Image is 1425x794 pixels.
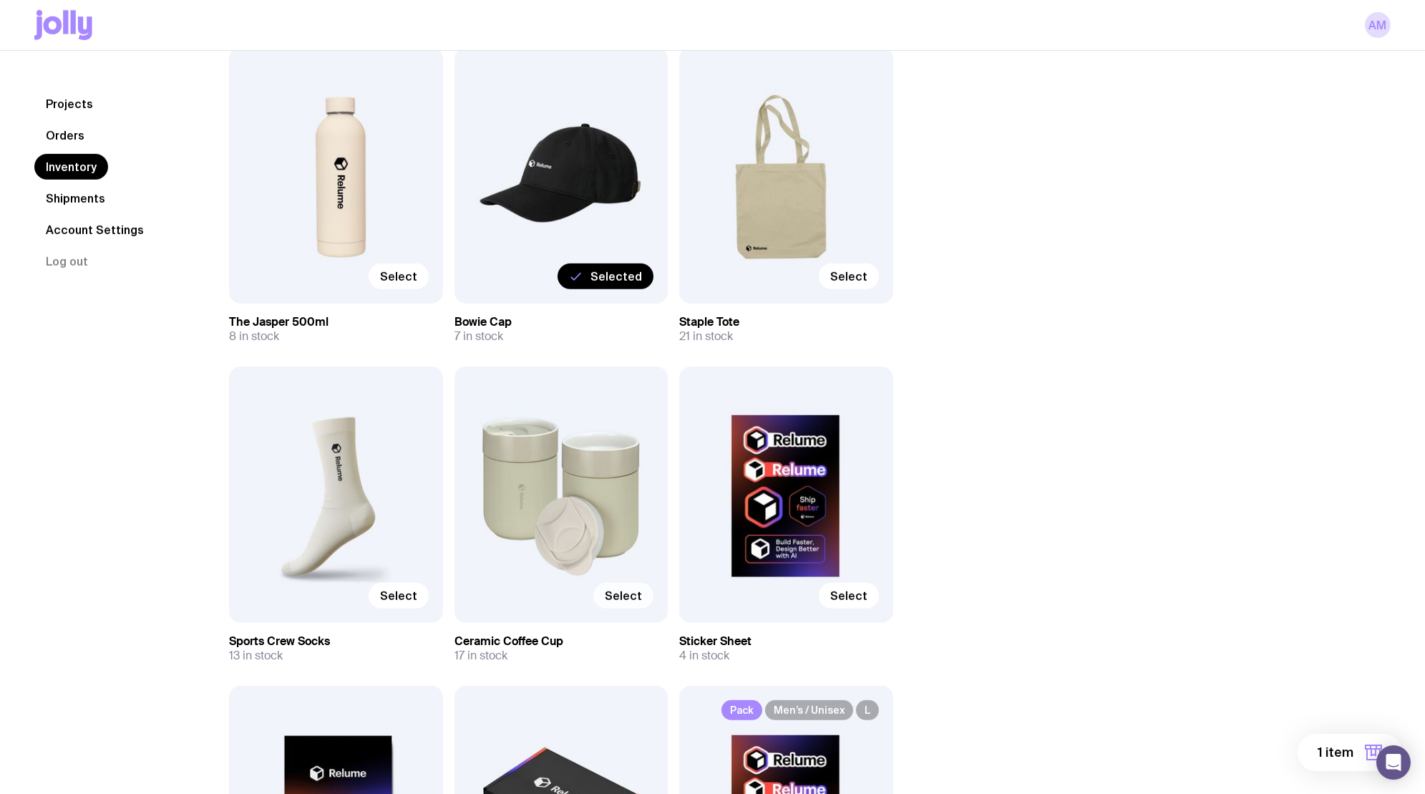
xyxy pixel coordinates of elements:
span: L [856,700,879,720]
h3: Staple Tote [679,315,893,329]
span: Selected [590,269,642,284]
span: 21 in stock [679,329,733,344]
button: 1 item [1298,734,1402,771]
a: Orders [34,122,96,148]
a: Account Settings [34,217,155,243]
span: Select [830,269,867,284]
span: 1 item [1318,744,1353,761]
h3: Sports Crew Socks [229,634,443,649]
span: 7 in stock [454,329,503,344]
h3: Sticker Sheet [679,634,893,649]
button: Log out [34,248,99,274]
span: Select [380,589,417,603]
span: Pack [721,700,762,720]
span: 8 in stock [229,329,279,344]
a: Inventory [34,154,108,180]
h3: Ceramic Coffee Cup [454,634,668,649]
div: Open Intercom Messenger [1376,745,1411,780]
span: Men’s / Unisex [765,700,853,720]
span: 13 in stock [229,649,283,663]
a: Projects [34,91,104,117]
span: Select [830,589,867,603]
span: Select [605,589,642,603]
h3: Bowie Cap [454,315,668,329]
span: Select [380,269,417,284]
span: 17 in stock [454,649,507,663]
span: 4 in stock [679,649,729,663]
a: Shipments [34,185,117,211]
a: AM [1365,12,1391,38]
h3: The Jasper 500ml [229,315,443,329]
